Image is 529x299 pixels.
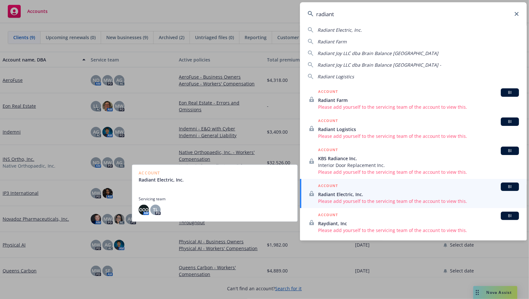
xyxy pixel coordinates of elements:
a: ACCOUNTBIKBS Radiance Inc.Interior Door Replacement Inc.Please add yourself to the servicing team... [300,143,527,179]
span: Please add yourself to the servicing team of the account to view this. [318,198,519,205]
input: Search... [300,2,527,26]
span: BI [503,148,516,154]
span: Please add yourself to the servicing team of the account to view this. [318,169,519,175]
a: ACCOUNTBIRadiant FarmPlease add yourself to the servicing team of the account to view this. [300,85,527,114]
h5: ACCOUNT [318,88,338,96]
span: Radiant Logistics [317,73,354,80]
span: BI [503,184,516,190]
h5: ACCOUNT [318,183,338,190]
a: ACCOUNTBIRaydiant, IncPlease add yourself to the servicing team of the account to view this. [300,208,527,237]
span: Radiant Electric, Inc. [318,191,519,198]
span: BI [503,119,516,125]
span: Radiant Farm [318,97,519,104]
span: Raydiant, Inc [318,220,519,227]
span: Radiant Logistics [318,126,519,133]
span: BI [503,213,516,219]
span: Radiant Farm [317,39,347,45]
span: Please add yourself to the servicing team of the account to view this. [318,104,519,110]
span: BI [503,90,516,95]
h5: ACCOUNT [318,212,338,219]
span: Radiant Electric, Inc. [317,27,362,33]
a: ACCOUNTBIRadiant Electric, Inc.Please add yourself to the servicing team of the account to view t... [300,179,527,208]
span: Radiant Joy LLC dba Brain Balance [GEOGRAPHIC_DATA] - [317,62,441,68]
span: Please add yourself to the servicing team of the account to view this. [318,227,519,234]
span: Please add yourself to the servicing team of the account to view this. [318,133,519,139]
span: KBS Radiance Inc. [318,155,519,162]
h5: ACCOUNT [318,117,338,125]
a: ACCOUNTBIRadiant LogisticsPlease add yourself to the servicing team of the account to view this. [300,114,527,143]
h5: ACCOUNT [318,147,338,154]
span: Interior Door Replacement Inc. [318,162,519,169]
span: Radiant Joy LLC dba Brain Balance [GEOGRAPHIC_DATA] [317,50,438,56]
